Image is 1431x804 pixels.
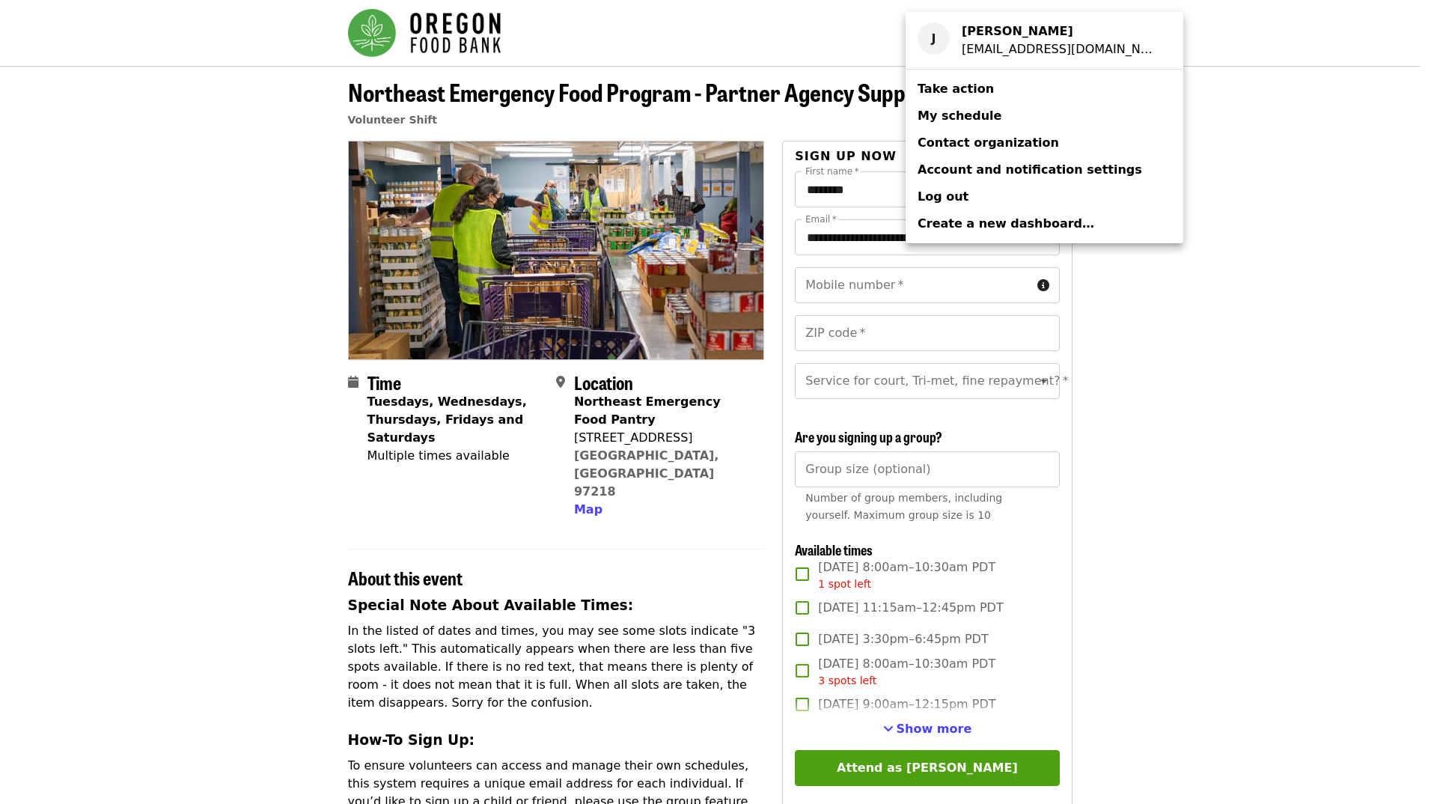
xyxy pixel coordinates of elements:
span: Account and notification settings [918,162,1142,177]
a: Create a new dashboard… [906,210,1183,237]
span: Create a new dashboard… [918,216,1094,231]
span: Take action [918,82,994,96]
a: Log out [906,183,1183,210]
div: J [918,22,950,55]
a: Account and notification settings [906,156,1183,183]
a: Take action [906,76,1183,103]
span: Contact organization [918,135,1059,150]
span: My schedule [918,109,1001,123]
div: levensrentalproperties@gmail.com [962,40,1159,58]
a: Contact organization [906,130,1183,156]
span: Log out [918,189,968,204]
a: J[PERSON_NAME][EMAIL_ADDRESS][DOMAIN_NAME] [906,18,1183,63]
a: My schedule [906,103,1183,130]
strong: [PERSON_NAME] [962,24,1073,38]
div: Jennifer [962,22,1159,40]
